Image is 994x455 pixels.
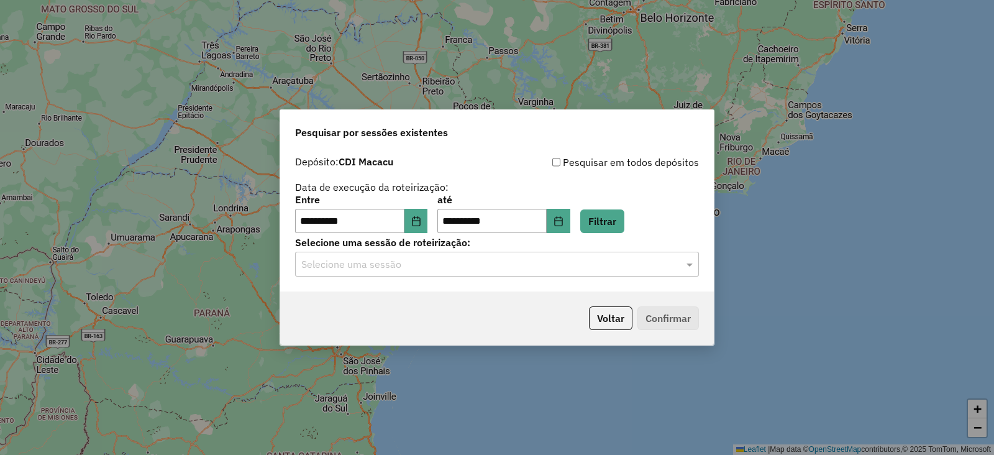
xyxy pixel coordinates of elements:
label: Data de execução da roteirização: [295,180,449,195]
button: Choose Date [404,209,428,234]
button: Filtrar [580,209,624,233]
label: Depósito: [295,154,393,169]
span: Pesquisar por sessões existentes [295,125,448,140]
label: Selecione uma sessão de roteirização: [295,235,699,250]
div: Pesquisar em todos depósitos [497,155,699,170]
label: Entre [295,192,427,207]
label: até [437,192,570,207]
strong: CDI Macacu [339,155,393,168]
button: Voltar [589,306,632,330]
button: Choose Date [547,209,570,234]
